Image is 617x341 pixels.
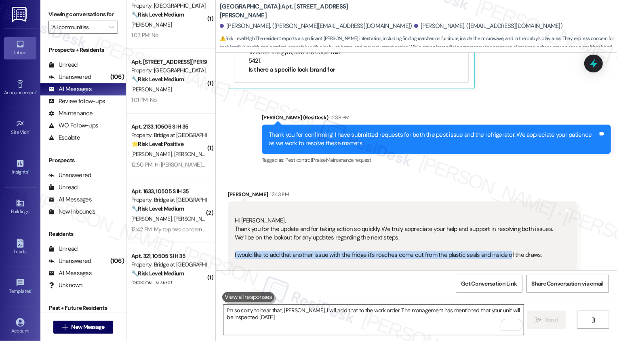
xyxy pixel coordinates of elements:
[48,183,78,192] div: Unread
[228,190,577,201] div: [PERSON_NAME]
[456,275,522,293] button: Get Conversation Link
[329,113,350,122] div: 12:38 PM
[62,324,68,330] i: 
[29,128,30,134] span: •
[48,73,91,81] div: Unanswered
[532,280,604,288] span: Share Conversation via email
[262,113,611,125] div: [PERSON_NAME] (ResiDesk)
[108,71,126,83] div: (106)
[109,24,114,30] i: 
[131,140,183,148] strong: 🌟 Risk Level: Positive
[131,187,206,196] div: Apt. 1633, 10505 S IH 35
[48,61,78,69] div: Unread
[48,257,91,265] div: Unanswered
[312,157,326,163] span: Praise ,
[131,196,206,204] div: Property: Bridge at [GEOGRAPHIC_DATA]
[36,89,37,94] span: •
[4,236,36,258] a: Leads
[269,131,598,148] div: Thank you for confirming! I have submitted requests for both the pest issue and the refrigerator....
[48,281,83,290] div: Unknown
[48,121,98,130] div: WO Follow-ups
[48,208,95,216] div: New Inbounds
[131,32,158,39] div: 1:03 PM: No
[220,2,381,20] b: [GEOGRAPHIC_DATA]: Apt. [STREET_ADDRESS][PERSON_NAME]
[4,157,36,178] a: Insights •
[220,35,255,42] strong: ⚠️ Risk Level: High
[40,156,126,165] div: Prospects
[590,317,596,323] i: 
[131,215,174,222] span: [PERSON_NAME]
[48,133,80,142] div: Escalate
[545,316,558,324] span: Send
[131,131,206,140] div: Property: Bridge at [GEOGRAPHIC_DATA]
[131,270,184,277] strong: 🔧 Risk Level: Medium
[235,208,564,286] div: Hi [PERSON_NAME], Thank you for the update and for taking action so quickly. We truly appreciate ...
[131,11,184,18] strong: 🔧 Risk Level: Medium
[4,316,36,337] a: Account
[40,46,126,54] div: Prospects + Residents
[12,7,28,22] img: ResiDesk Logo
[131,252,206,261] div: Apt. 321, 10505 S IH 35
[536,317,542,323] i: 
[4,276,36,298] a: Templates •
[48,245,78,253] div: Unread
[248,66,340,83] li: Is there a specific lock brand for the gym door?
[223,305,524,335] textarea: To enrich screen reader interactions, please activate Accessibility in Grammarly extension settings
[326,157,371,163] span: Maintenance request
[131,205,184,212] strong: 🔧 Risk Level: Medium
[4,196,36,218] a: Buildings
[4,117,36,139] a: Site Visit •
[220,34,617,60] span: : The resident reports a significant [PERSON_NAME] infestation, including finding roaches on furn...
[48,97,105,106] div: Review follow-ups
[131,261,206,269] div: Property: Bridge at [GEOGRAPHIC_DATA]
[527,311,566,329] button: Send
[40,230,126,238] div: Residents
[131,21,172,28] span: [PERSON_NAME]
[131,58,206,66] div: Apt. [STREET_ADDRESS][PERSON_NAME]
[48,269,92,277] div: All Messages
[131,66,206,75] div: Property: [GEOGRAPHIC_DATA]
[48,8,118,21] label: Viewing conversations for
[48,195,92,204] div: All Messages
[414,22,563,30] div: [PERSON_NAME]. ([EMAIL_ADDRESS][DOMAIN_NAME])
[131,96,156,104] div: 1:01 PM: No
[108,255,126,267] div: (106)
[220,22,412,30] div: [PERSON_NAME]. ([PERSON_NAME][EMAIL_ADDRESS][DOMAIN_NAME])
[268,190,289,199] div: 12:43 PM
[48,109,93,118] div: Maintenance
[131,2,206,10] div: Property: [GEOGRAPHIC_DATA]
[461,280,517,288] span: Get Conversation Link
[174,150,214,158] span: [PERSON_NAME]
[131,280,172,287] span: [PERSON_NAME]
[4,37,36,59] a: Inbox
[53,321,113,334] button: New Message
[40,304,126,312] div: Past + Future Residents
[131,86,172,93] span: [PERSON_NAME]
[48,171,91,180] div: Unanswered
[262,154,611,166] div: Tagged as:
[52,21,105,34] input: All communities
[174,215,214,222] span: [PERSON_NAME]
[526,275,609,293] button: Share Conversation via email
[71,323,104,331] span: New Message
[28,168,29,174] span: •
[248,48,340,66] li: To enter the gym, use the code Yale 5421.
[131,76,184,83] strong: 🔧 Risk Level: Medium
[131,150,174,158] span: [PERSON_NAME]
[48,85,92,93] div: All Messages
[131,123,206,131] div: Apt. 2133, 10505 S IH 35
[285,157,312,163] span: Pest control ,
[31,287,32,293] span: •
